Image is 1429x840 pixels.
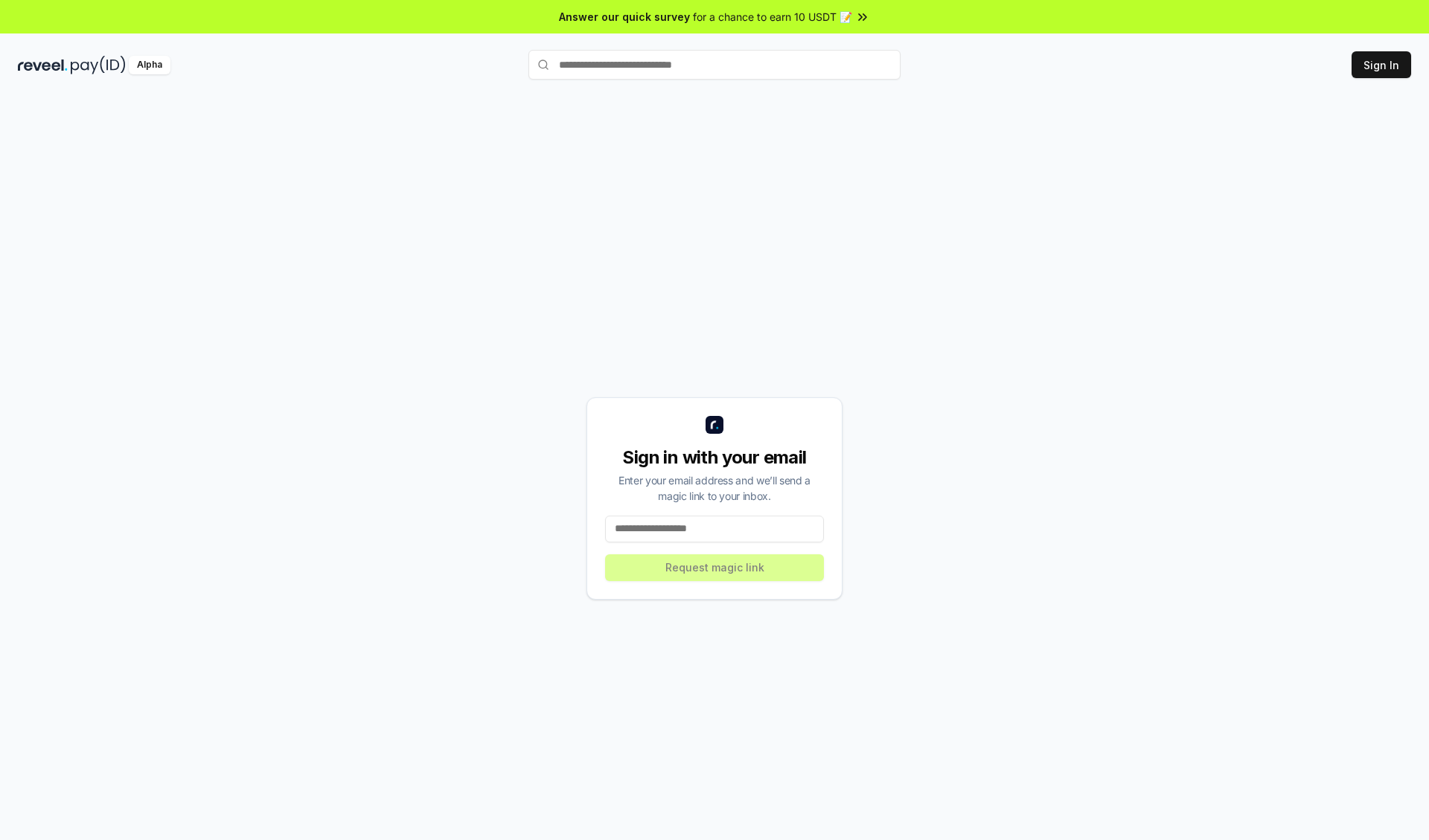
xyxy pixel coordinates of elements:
div: Alpha [129,56,170,74]
img: pay_id [71,56,126,74]
img: logo_small [706,416,723,434]
span: for a chance to earn 10 USDT 📝 [693,9,852,25]
div: Sign in with your email [605,446,824,469]
div: Enter your email address and we’ll send a magic link to your inbox. [605,472,824,504]
img: reveel_dark [18,56,68,74]
span: Answer our quick survey [559,9,690,25]
button: Sign In [1352,51,1411,78]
